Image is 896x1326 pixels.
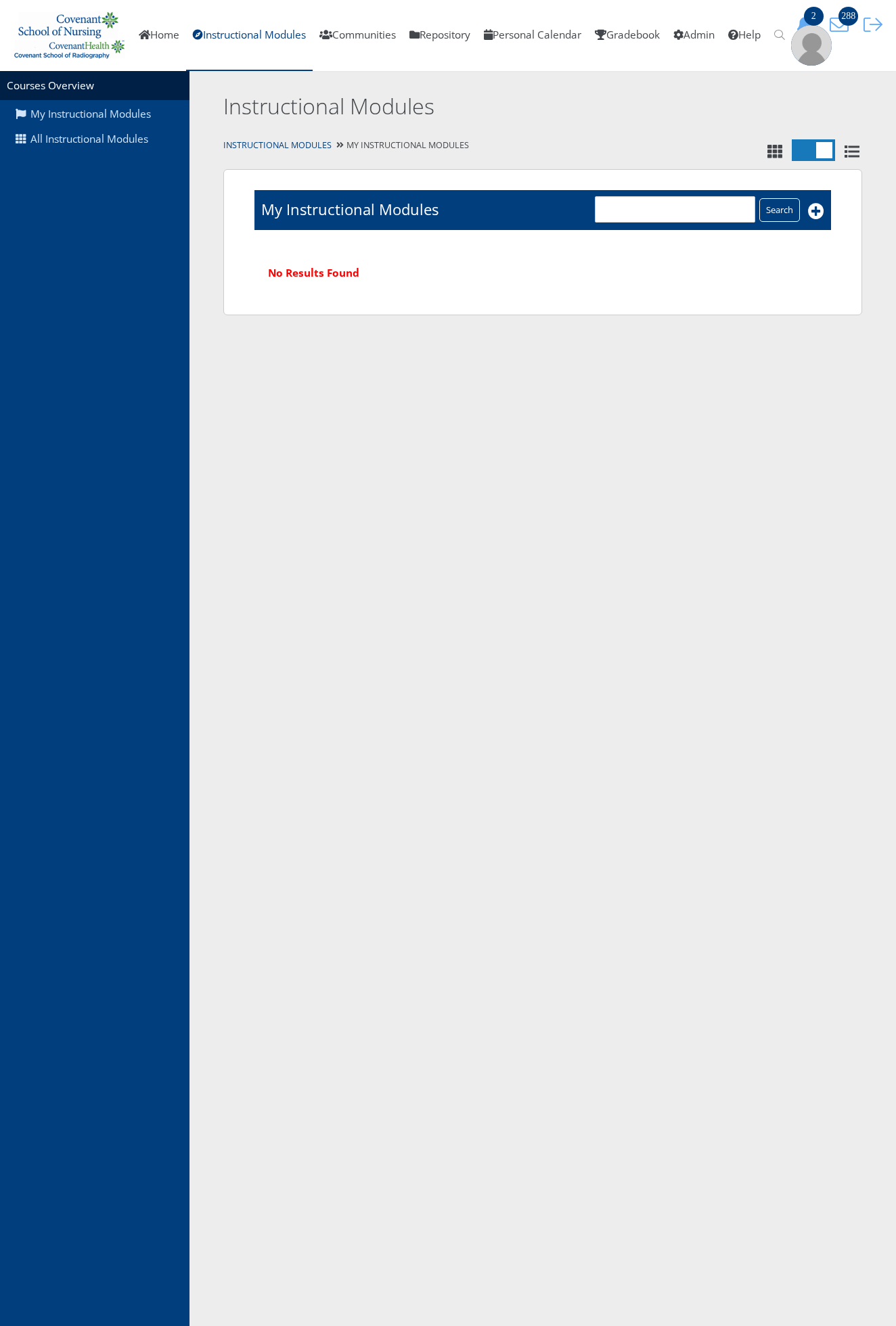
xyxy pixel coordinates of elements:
div: My Instructional Modules [189,136,896,156]
img: user-profile-default-picture.png [791,25,832,66]
span: 288 [838,7,858,26]
button: 2 [791,15,825,35]
i: List [842,144,862,159]
div: No Results Found [254,252,831,294]
a: Instructional Modules [223,139,332,151]
i: Tile [765,144,785,159]
input: Search [759,198,800,222]
a: Courses Overview [7,78,94,93]
button: 288 [825,15,859,35]
h1: My Instructional Modules [261,199,439,220]
a: 2 [791,17,825,31]
a: 288 [825,17,859,31]
h2: Instructional Modules [223,91,728,122]
i: Add New [808,203,824,219]
span: 2 [804,7,824,26]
